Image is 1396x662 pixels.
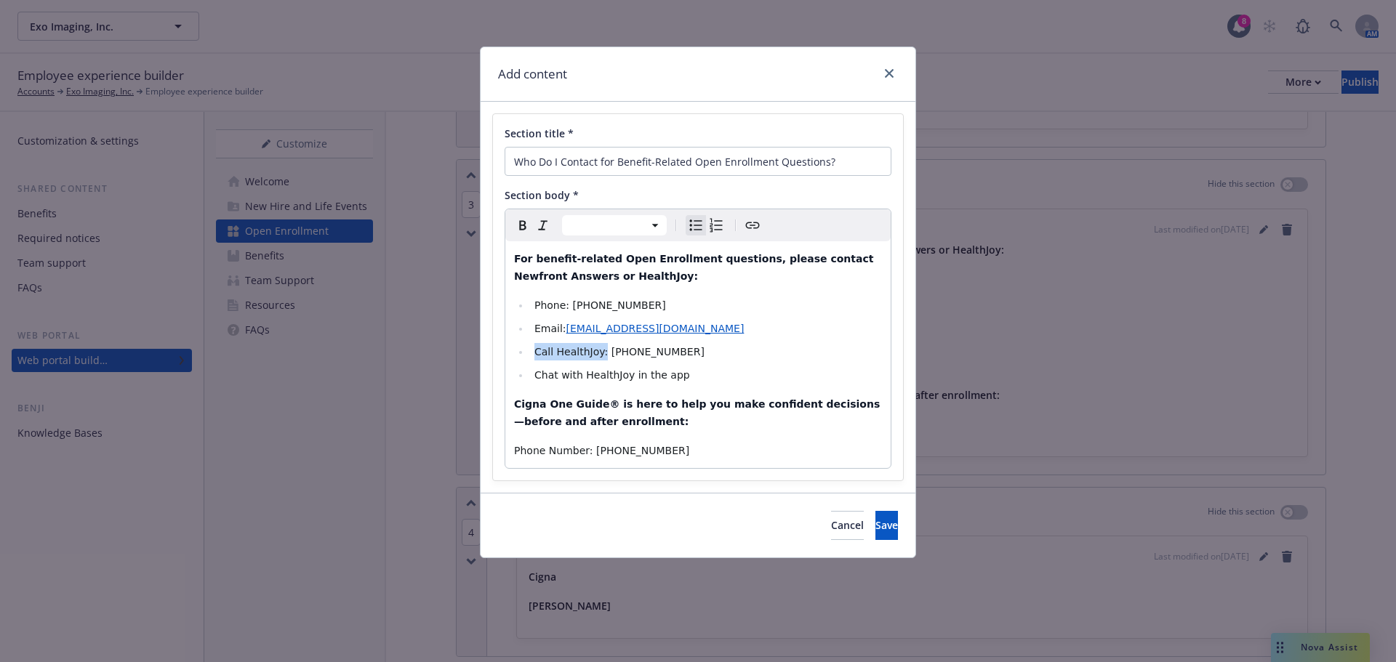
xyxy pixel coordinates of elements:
[742,215,763,235] button: Create link
[505,126,574,140] span: Section title *
[566,323,745,334] a: [EMAIL_ADDRESS][DOMAIN_NAME]
[875,511,898,540] button: Save
[498,65,567,84] h1: Add content
[875,518,898,532] span: Save
[562,215,667,235] button: Block type
[831,518,864,532] span: Cancel
[534,299,666,311] span: Phone: [PHONE_NUMBER]
[686,215,726,235] div: toggle group
[514,253,877,282] strong: For benefit-related Open Enrollment questions, please contact Newfront Answers or HealthJoy:
[534,346,705,358] span: Call HealthJoy: [PHONE_NUMBER]
[514,445,689,456] span: Phone Number: [PHONE_NUMBER]
[831,511,864,540] button: Cancel
[505,188,579,202] span: Section body *
[706,215,726,235] button: Numbered list
[534,369,690,381] span: Chat with HealthJoy in the app
[686,215,706,235] button: Bulleted list
[514,398,880,427] strong: Cigna One Guide® is here to help you make confident decisions—before and after enrollment:
[880,65,898,82] a: close
[505,241,891,468] div: editable markdown
[513,215,533,235] button: Bold
[505,147,891,176] input: Add title here
[533,215,553,235] button: Italic
[534,323,566,334] span: Email:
